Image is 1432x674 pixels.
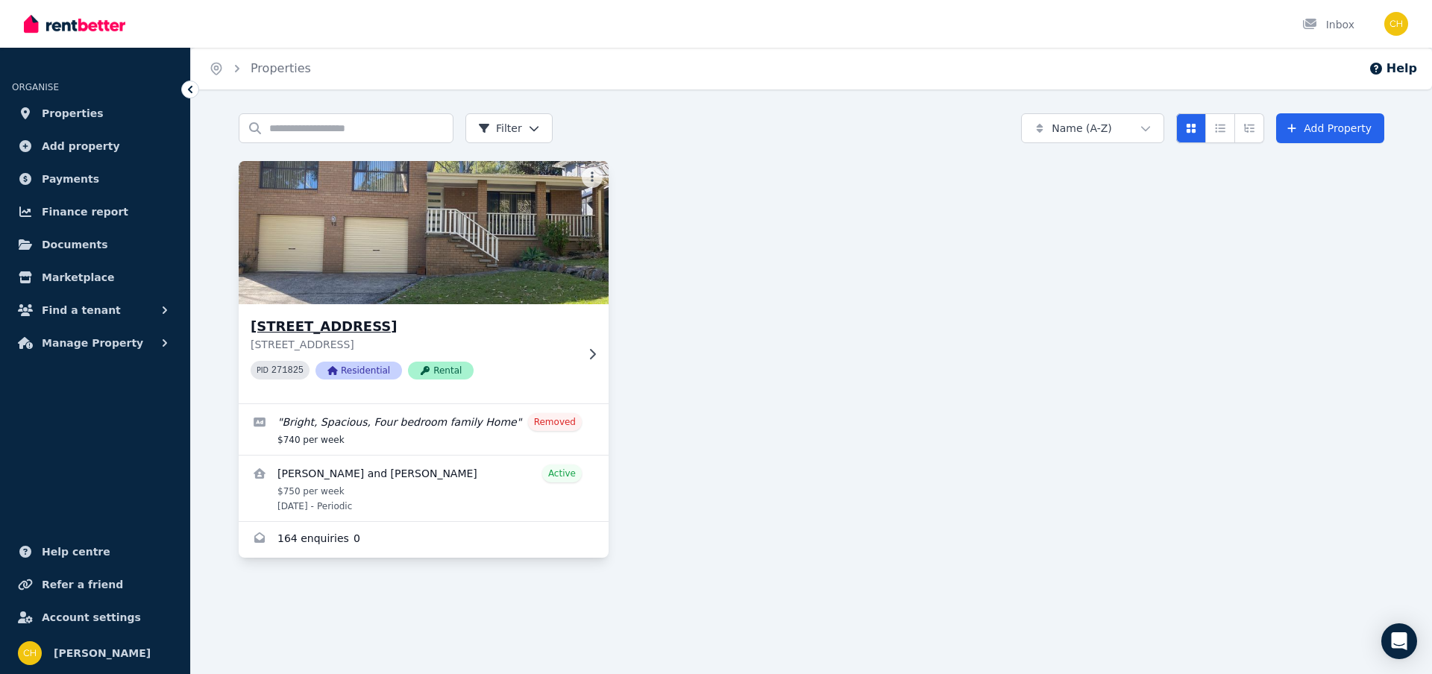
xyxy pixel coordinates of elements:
[12,295,178,325] button: Find a tenant
[42,608,141,626] span: Account settings
[1302,17,1354,32] div: Inbox
[42,268,114,286] span: Marketplace
[42,334,143,352] span: Manage Property
[1384,12,1408,36] img: Chris Haddrill
[1021,113,1164,143] button: Name (A-Z)
[191,48,329,89] nav: Breadcrumb
[230,157,618,308] img: 12 Sunnyhills Terrace, Berkeley Vale
[12,262,178,292] a: Marketplace
[12,328,178,358] button: Manage Property
[582,167,603,188] button: More options
[42,137,120,155] span: Add property
[1205,113,1235,143] button: Compact list view
[42,170,99,188] span: Payments
[1381,623,1417,659] div: Open Intercom Messenger
[271,365,304,376] code: 271825
[12,570,178,599] a: Refer a friend
[257,366,268,374] small: PID
[251,61,311,75] a: Properties
[18,641,42,665] img: Chris Haddrill
[12,98,178,128] a: Properties
[12,197,178,227] a: Finance report
[42,236,108,253] span: Documents
[12,82,59,92] span: ORGANISE
[239,456,609,521] a: View details for Kendelle Stever and Benjamin Odonnell
[478,121,522,136] span: Filter
[408,362,474,379] span: Rental
[251,316,576,337] h3: [STREET_ADDRESS]
[1234,113,1264,143] button: Expanded list view
[239,161,609,403] a: 12 Sunnyhills Terrace, Berkeley Vale[STREET_ADDRESS][STREET_ADDRESS]PID 271825ResidentialRental
[42,301,121,319] span: Find a tenant
[12,131,178,161] a: Add property
[42,104,104,122] span: Properties
[239,404,609,455] a: Edit listing: Bright, Spacious, Four bedroom family Home
[42,203,128,221] span: Finance report
[315,362,402,379] span: Residential
[1176,113,1206,143] button: Card view
[42,543,110,561] span: Help centre
[12,602,178,632] a: Account settings
[251,337,576,352] p: [STREET_ADDRESS]
[42,576,123,593] span: Refer a friend
[1276,113,1384,143] a: Add Property
[12,230,178,259] a: Documents
[54,644,151,662] span: [PERSON_NAME]
[465,113,553,143] button: Filter
[1052,121,1112,136] span: Name (A-Z)
[12,537,178,567] a: Help centre
[239,522,609,558] a: Enquiries for 12 Sunnyhills Terrace, Berkeley Vale
[1176,113,1264,143] div: View options
[1369,60,1417,78] button: Help
[24,13,125,35] img: RentBetter
[12,164,178,194] a: Payments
